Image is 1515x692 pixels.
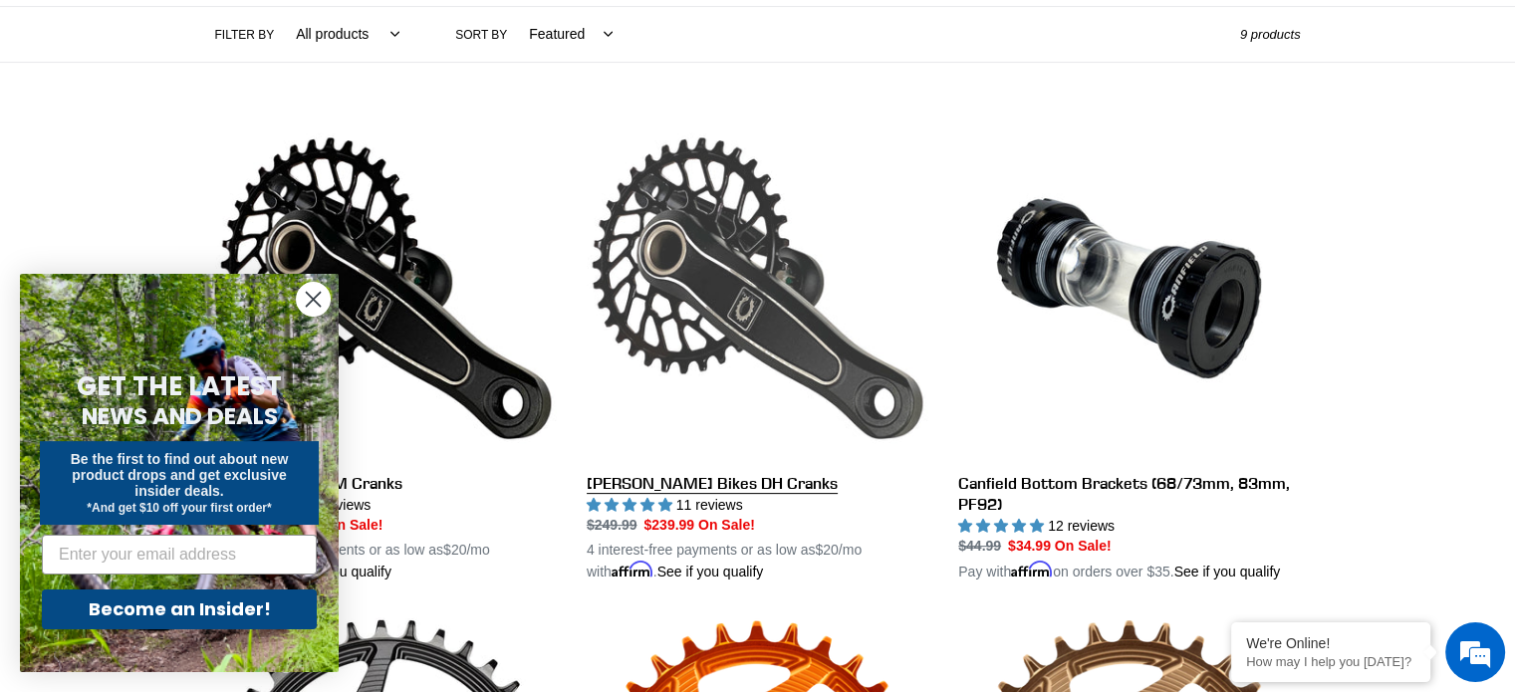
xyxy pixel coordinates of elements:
span: GET THE LATEST [77,368,282,404]
div: Minimize live chat window [327,10,375,58]
span: 9 products [1240,27,1301,42]
div: Navigation go back [22,110,52,139]
img: d_696896380_company_1647369064580_696896380 [64,100,114,149]
span: NEWS AND DEALS [82,400,278,432]
button: Become an Insider! [42,589,317,629]
span: We're online! [116,215,275,416]
p: How may I help you today? [1246,654,1415,669]
span: Be the first to find out about new product drops and get exclusive insider deals. [71,451,289,499]
input: Enter your email address [42,535,317,575]
div: Chat with us now [133,112,365,137]
button: Close dialog [296,282,331,317]
span: *And get $10 off your first order* [87,501,271,515]
label: Filter by [215,26,275,44]
label: Sort by [455,26,507,44]
textarea: Type your message and hit 'Enter' [10,472,379,542]
div: We're Online! [1246,635,1415,651]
